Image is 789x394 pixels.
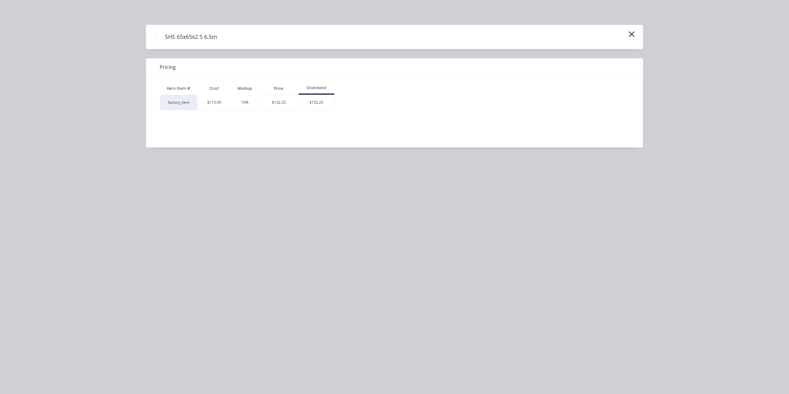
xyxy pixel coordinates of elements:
[299,95,334,110] div: $132.25
[231,82,259,95] div: Markup
[160,82,197,95] div: Xero Item #
[207,100,221,105] div: $115.00
[155,31,226,43] h4: SHS 65x65x2.5 6.5m
[299,85,334,91] div: Standard
[197,82,231,95] div: Cost
[160,95,197,110] div: factory_item
[259,82,299,95] div: Price
[259,95,299,110] div: $132.25
[241,100,249,105] div: 15%
[160,63,176,71] span: Pricing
